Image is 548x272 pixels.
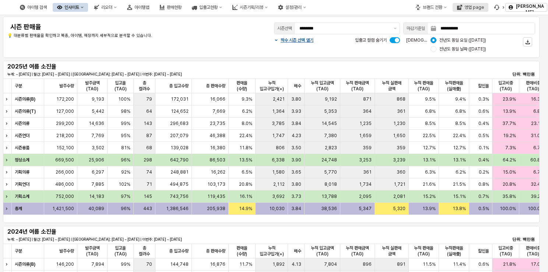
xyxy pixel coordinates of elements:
button: 판매현황 [155,3,186,12]
span: 11.7% [239,261,252,267]
span: 46,388 [210,133,225,139]
span: 판매율(수량) [232,245,252,257]
span: 24,748 [322,157,337,163]
span: 입고율(TAG) [110,245,130,257]
span: 17.0% [531,261,544,267]
span: 총 컬러수 [137,245,152,257]
span: 발주금액(TAG) [80,245,104,257]
span: 3.84 [291,121,301,126]
span: 1,659 [359,133,372,139]
span: 743,756 [170,193,189,199]
span: 23.9% [503,96,516,102]
strong: 시즌의류(T) [15,109,36,114]
button: 리오더 [89,3,121,12]
span: 13.5% [239,157,252,163]
span: 146,200 [56,261,74,267]
span: 21.6% [423,181,436,187]
span: 1,650 [393,133,405,139]
span: 0.4% [478,121,489,126]
div: 시즌선택 [277,25,292,32]
button: [PERSON_NAME] [505,3,547,12]
strong: 기획의류 [15,170,29,175]
h5: 2025년 여름 소진율 [7,63,95,70]
span: 669,500 [55,157,74,163]
span: 7,804 [324,261,337,267]
div: 아이템 검색 [27,5,47,10]
span: 3,253 [359,157,372,163]
span: 100% [118,96,130,102]
span: 배수 [294,248,301,254]
span: 172,031 [171,96,189,102]
span: 발주수량 [59,248,74,254]
span: 100.0% [528,206,544,212]
span: 16.1% [239,193,252,199]
span: 5,347 [359,206,372,212]
span: 6.3% [425,169,436,175]
span: 205,938 [207,206,225,212]
span: 0.5% [478,133,489,139]
div: 영업 page [453,3,488,12]
span: 전년도 동일 날짜 ([DATE]) [439,46,486,52]
span: 누적 판매율(TAG) [412,80,436,92]
span: 23,735 [210,121,225,126]
span: 3.73 [291,193,301,199]
div: 입출고현황 [187,3,226,12]
span: 868 [397,96,405,102]
p: 누계: ~ [DATE] | 월간: [DATE] ~ [DATE] | [GEOGRAPHIC_DATA]: [DATE] ~ [DATE] | 이번주: [DATE] ~ [DATE] [7,237,359,242]
div: Expand row [3,191,13,202]
span: 0.2% [479,169,489,175]
span: 3.90 [291,157,301,163]
span: 68 [146,145,152,151]
span: 1,580 [272,169,285,175]
span: 71 [147,181,152,187]
span: 7,669 [212,108,225,114]
span: 2,823 [325,145,337,151]
div: Expand row [3,178,13,190]
span: 11.8% [239,145,252,151]
strong: 시즌의류(B) [15,262,35,267]
span: 6.2% [456,169,466,175]
span: 1,721 [394,181,405,187]
span: 1,421,500 [52,206,74,212]
span: 13.1% [423,157,436,163]
span: 7,894 [91,261,104,267]
span: 8.0% [242,121,252,126]
span: 2,112 [273,181,285,187]
button: 아이템맵 [123,3,154,12]
span: 13.8% [453,206,466,212]
span: 443 [143,206,152,212]
span: 248,881 [171,169,189,175]
div: Expand row [3,142,13,154]
div: 설정/관리 [285,5,302,10]
span: 8,018 [324,181,337,187]
span: 152,100 [56,145,74,151]
span: 총 판매수량 [206,248,225,254]
span: 13.9% [422,206,436,212]
span: 98% [121,108,130,114]
span: 발주수량 [59,83,74,89]
span: 6.8% [455,108,466,114]
span: 9.3% [242,96,252,102]
strong: 시즌언더 [15,133,29,138]
div: 입출고현황 [199,5,218,10]
span: 96% [121,157,130,163]
div: 판매현황 [167,5,182,10]
span: 20.8% [239,181,252,187]
span: 1,230 [393,121,405,126]
div: 영업 page [464,5,484,10]
button: 제안 사항 표시 [391,23,400,34]
span: 97% [121,193,130,199]
span: 16,262 [211,169,225,175]
span: 81% [121,145,130,151]
span: 32.4% [531,181,544,187]
span: 5,320 [393,206,405,212]
span: 99% [121,121,130,126]
span: 752,000 [56,193,74,199]
span: 2,081 [393,193,405,199]
span: 11.4% [453,261,466,267]
span: 3.50 [291,145,301,151]
span: 누적 판매금액(TAG) [343,80,372,92]
span: 발주금액(TAG) [80,80,104,92]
